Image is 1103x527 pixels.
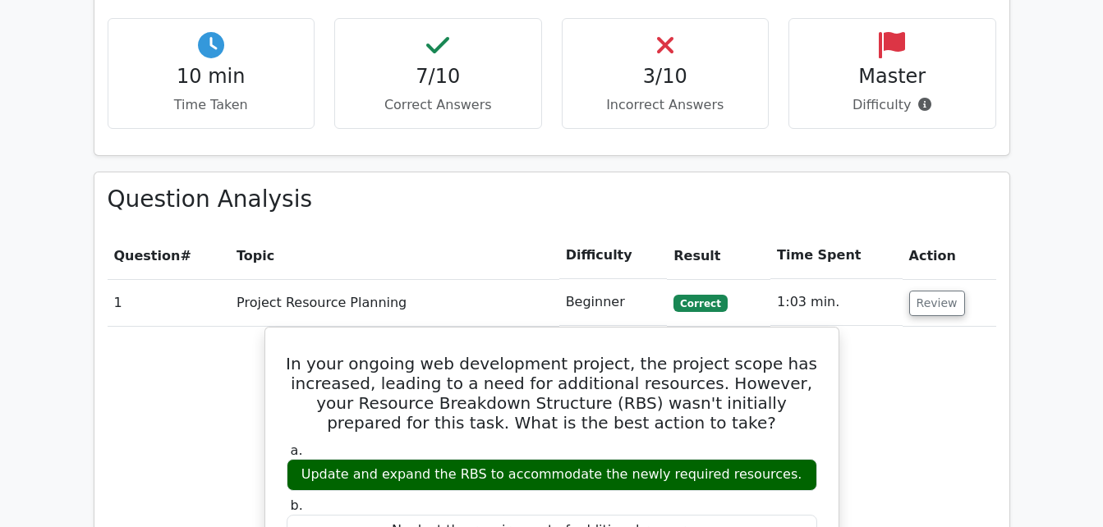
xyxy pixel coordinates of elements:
[673,295,727,311] span: Correct
[348,65,528,89] h4: 7/10
[667,232,770,279] th: Result
[285,354,819,433] h5: In your ongoing web development project, the project scope has increased, leading to a need for a...
[287,459,817,491] div: Update and expand the RBS to accommodate the newly required resources.
[108,186,996,213] h3: Question Analysis
[802,65,982,89] h4: Master
[559,232,668,279] th: Difficulty
[770,232,903,279] th: Time Spent
[108,279,231,326] td: 1
[802,95,982,115] p: Difficulty
[114,248,181,263] span: Question
[122,65,301,89] h4: 10 min
[291,442,303,458] span: a.
[559,279,668,326] td: Beginner
[230,232,559,279] th: Topic
[348,95,528,115] p: Correct Answers
[903,232,996,279] th: Action
[122,95,301,115] p: Time Taken
[108,232,231,279] th: #
[909,291,965,316] button: Review
[291,497,303,513] span: b.
[770,279,903,326] td: 1:03 min.
[576,65,756,89] h4: 3/10
[230,279,559,326] td: Project Resource Planning
[576,95,756,115] p: Incorrect Answers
